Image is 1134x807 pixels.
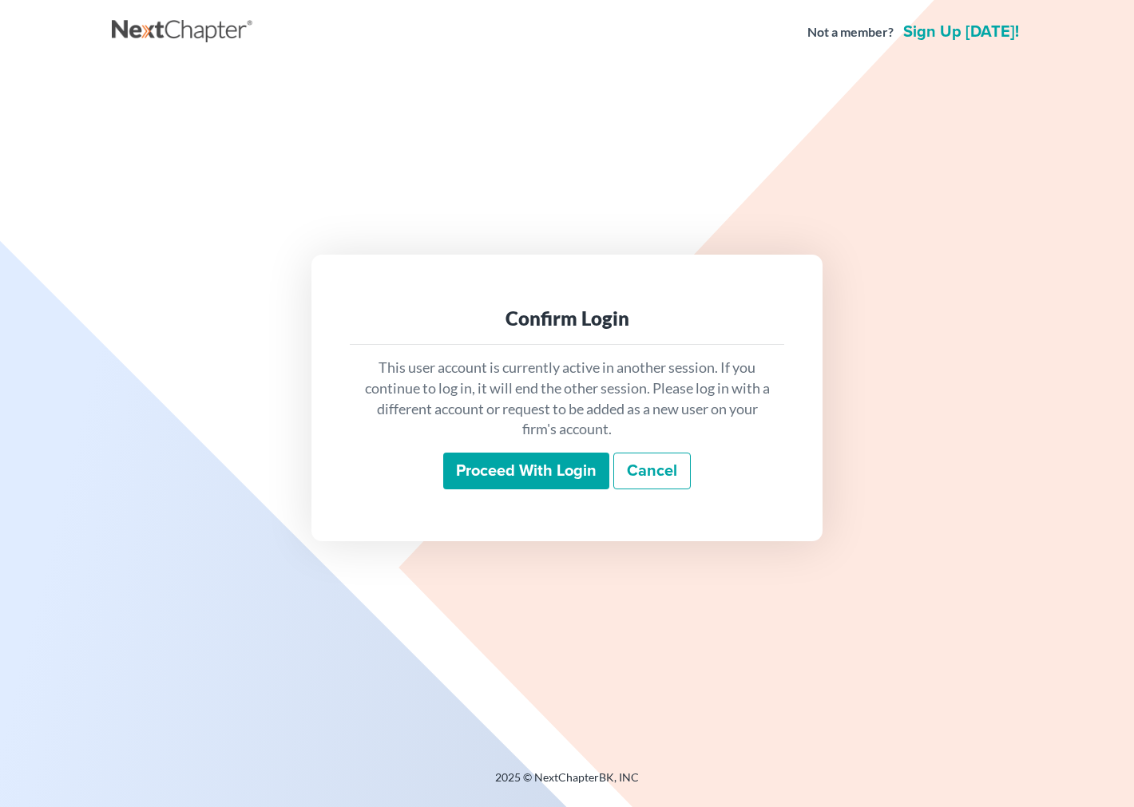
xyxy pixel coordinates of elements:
div: Confirm Login [363,306,771,331]
a: Cancel [613,453,691,489]
input: Proceed with login [443,453,609,489]
strong: Not a member? [807,23,894,42]
p: This user account is currently active in another session. If you continue to log in, it will end ... [363,358,771,440]
div: 2025 © NextChapterBK, INC [112,769,1022,798]
a: Sign up [DATE]! [900,24,1022,40]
